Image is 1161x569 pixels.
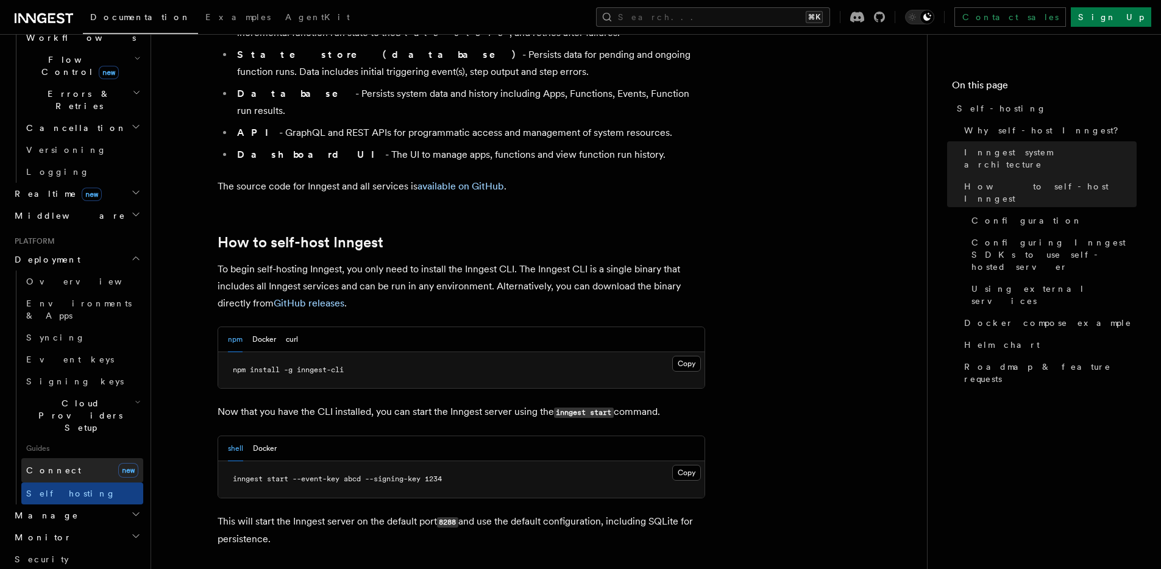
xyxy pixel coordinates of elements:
[10,236,55,246] span: Platform
[21,397,135,434] span: Cloud Providers Setup
[10,183,143,205] button: Realtimenew
[233,366,344,374] span: npm install -g inngest-cli
[964,146,1137,171] span: Inngest system architecture
[964,361,1137,385] span: Roadmap & feature requests
[237,149,385,160] strong: Dashboard UI
[99,66,119,79] span: new
[952,78,1137,97] h4: On this page
[959,356,1137,390] a: Roadmap & feature requests
[21,370,143,392] a: Signing keys
[21,161,143,183] a: Logging
[10,188,102,200] span: Realtime
[228,436,243,461] button: shell
[21,122,127,134] span: Cancellation
[26,299,132,320] span: Environments & Apps
[252,327,276,352] button: Docker
[286,327,298,352] button: curl
[10,531,72,543] span: Monitor
[26,355,114,364] span: Event keys
[672,356,701,372] button: Copy
[21,139,143,161] a: Versioning
[959,175,1137,210] a: How to self-host Inngest
[971,283,1137,307] span: Using external services
[905,10,934,24] button: Toggle dark mode
[952,97,1137,119] a: Self-hosting
[278,4,357,33] a: AgentKit
[26,465,81,475] span: Connect
[118,463,138,478] span: new
[26,376,124,386] span: Signing keys
[285,12,350,22] span: AgentKit
[237,49,522,60] strong: State store (database)
[21,482,143,504] a: Self hosting
[21,270,143,292] a: Overview
[417,180,504,192] a: available on GitHub
[237,127,279,138] strong: API
[26,333,85,342] span: Syncing
[10,509,79,521] span: Manage
[26,277,152,286] span: Overview
[205,12,271,22] span: Examples
[21,83,143,117] button: Errors & Retries
[10,205,143,227] button: Middleware
[396,27,509,38] em: State store
[967,278,1137,312] a: Using external services
[15,554,69,564] span: Security
[82,188,102,201] span: new
[237,88,355,99] strong: Database
[959,334,1137,356] a: Helm chart
[954,7,1066,27] a: Contact sales
[596,7,830,27] button: Search...⌘K
[218,261,705,312] p: To begin self-hosting Inngest, you only need to install the Inngest CLI. The Inngest CLI is a sin...
[10,270,143,504] div: Deployment
[233,124,705,141] li: - GraphQL and REST APIs for programmatic access and management of system resources.
[21,327,143,348] a: Syncing
[233,85,705,119] li: - Persists system data and history including Apps, Functions, Events, Function run results.
[198,4,278,33] a: Examples
[90,12,191,22] span: Documentation
[21,88,132,112] span: Errors & Retries
[437,517,458,528] code: 8288
[218,178,705,195] p: The source code for Inngest and all services is .
[83,4,198,34] a: Documentation
[964,317,1132,329] span: Docker compose example
[274,297,344,309] a: GitHub releases
[959,141,1137,175] a: Inngest system architecture
[218,513,705,548] p: This will start the Inngest server on the default port and use the default configuration, includi...
[971,236,1137,273] span: Configuring Inngest SDKs to use self-hosted server
[806,11,823,23] kbd: ⌘K
[21,292,143,327] a: Environments & Apps
[964,339,1040,351] span: Helm chart
[26,167,90,177] span: Logging
[21,49,143,83] button: Flow Controlnew
[10,504,143,526] button: Manage
[218,403,705,421] p: Now that you have the CLI installed, you can start the Inngest server using the command.
[10,249,143,270] button: Deployment
[959,312,1137,334] a: Docker compose example
[10,526,143,548] button: Monitor
[554,408,614,418] code: inngest start
[21,348,143,370] a: Event keys
[26,489,116,498] span: Self hosting
[964,180,1137,205] span: How to self-host Inngest
[21,458,143,482] a: Connectnew
[21,117,143,139] button: Cancellation
[233,46,705,80] li: - Persists data for pending and ongoing function runs. Data includes initial triggering event(s),...
[26,145,107,155] span: Versioning
[957,102,1046,115] span: Self-hosting
[967,231,1137,278] a: Configuring Inngest SDKs to use self-hosted server
[964,124,1127,136] span: Why self-host Inngest?
[10,253,80,266] span: Deployment
[967,210,1137,231] a: Configuration
[10,210,126,222] span: Middleware
[1071,7,1151,27] a: Sign Up
[21,392,143,439] button: Cloud Providers Setup
[21,54,134,78] span: Flow Control
[218,234,383,251] a: How to self-host Inngest
[959,119,1137,141] a: Why self-host Inngest?
[971,214,1082,227] span: Configuration
[672,465,701,481] button: Copy
[233,146,705,163] li: - The UI to manage apps, functions and view function run history.
[21,439,143,458] span: Guides
[228,327,243,352] button: npm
